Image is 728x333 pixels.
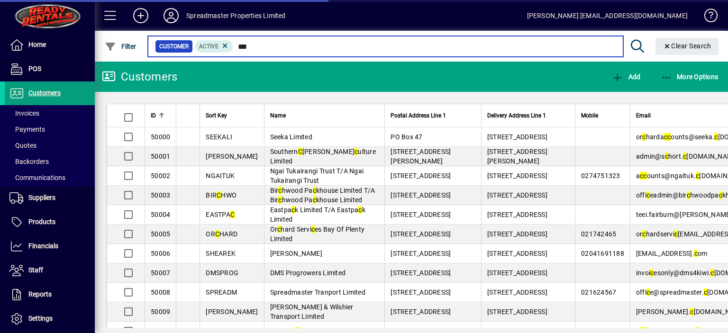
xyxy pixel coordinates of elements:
[5,33,95,57] a: Home
[5,234,95,258] a: Financials
[646,191,650,199] em: c
[270,110,379,121] div: Name
[612,73,640,81] span: Add
[28,290,52,298] span: Reports
[270,250,322,257] span: [PERSON_NAME]
[5,137,95,153] a: Quotes
[9,174,65,181] span: Communications
[105,43,136,50] span: Filter
[487,250,547,257] span: [STREET_ADDRESS]
[391,230,451,238] span: [STREET_ADDRESS]
[270,206,365,223] span: Eastpa k Limited T/A Eastpa k Limited
[5,283,95,306] a: Reports
[610,68,643,85] button: Add
[28,315,53,322] span: Settings
[581,250,624,257] span: 02041691188
[206,172,235,180] span: NGAITUK
[206,211,235,218] span: EASTPA
[206,110,227,121] span: Sort Key
[270,269,346,277] span: DMS Progrowers Limited
[643,172,646,180] em: c
[151,110,170,121] div: ID
[581,172,620,180] span: 0274751323
[277,225,281,233] em: c
[581,288,616,296] span: 021624567
[487,211,547,218] span: [STREET_ADDRESS]
[355,148,358,155] em: c
[151,133,170,141] span: 50000
[487,308,547,315] span: [STREET_ADDRESS]
[5,259,95,282] a: Staff
[646,288,650,296] em: c
[156,7,186,24] button: Profile
[270,148,376,165] span: Southern [PERSON_NAME] ulture Limited
[126,7,156,24] button: Add
[704,288,707,296] em: c
[28,41,46,48] span: Home
[697,2,716,33] a: Knowledge Base
[5,210,95,234] a: Products
[391,133,422,141] span: PO Box 47
[640,172,643,180] em: c
[298,148,302,155] em: C
[151,288,170,296] span: 50008
[5,170,95,186] a: Communications
[206,133,232,141] span: SEEKALI
[642,133,646,141] em: c
[391,211,451,218] span: [STREET_ADDRESS]
[5,307,95,331] a: Settings
[206,230,237,238] span: OR HARD
[9,109,39,117] span: Invoices
[206,191,237,199] span: BIR HWO
[270,303,354,320] span: [PERSON_NAME] & Wilshier Transport Limited
[270,167,364,184] span: Ngai Tukairangi Trust T/A Ngai Tukairangi Trust
[311,225,315,233] em: c
[696,172,699,180] em: c
[151,110,156,121] span: ID
[28,218,55,225] span: Products
[9,158,49,165] span: Backorders
[278,196,282,204] em: c
[151,269,170,277] span: 50007
[581,110,624,121] div: Mobile
[487,191,547,199] span: [STREET_ADDRESS]
[186,8,285,23] div: Spreadmaster Properties Limited
[391,288,451,296] span: [STREET_ADDRESS]
[391,148,451,165] span: [STREET_ADDRESS][PERSON_NAME]
[28,194,55,201] span: Suppliers
[487,148,547,165] span: [STREET_ADDRESS][PERSON_NAME]
[487,269,547,277] span: [STREET_ADDRESS]
[391,110,446,121] span: Postal Address Line 1
[215,230,219,238] em: C
[270,225,365,243] span: Or hard Servi es Bay Of Plenty Limited
[151,308,170,315] span: 50009
[663,42,711,50] span: Clear Search
[487,110,546,121] span: Delivery Address Line 1
[206,308,258,315] span: [PERSON_NAME]
[28,89,61,97] span: Customers
[9,142,36,149] span: Quotes
[690,308,693,315] em: c
[199,43,218,50] span: Active
[206,153,258,160] span: [PERSON_NAME]
[28,65,41,72] span: POS
[151,211,170,218] span: 50004
[195,40,233,53] mat-chip: Activation Status: Active
[291,206,295,214] em: c
[5,57,95,81] a: POS
[665,153,668,160] em: c
[487,133,547,141] span: [STREET_ADDRESS]
[5,121,95,137] a: Payments
[487,230,547,238] span: [STREET_ADDRESS]
[391,250,451,257] span: [STREET_ADDRESS]
[581,110,598,121] span: Mobile
[719,191,722,199] em: c
[661,73,719,81] span: More Options
[313,196,316,204] em: c
[230,211,235,218] em: C
[487,288,547,296] span: [STREET_ADDRESS]
[5,153,95,170] a: Backorders
[358,206,362,214] em: c
[102,69,177,84] div: Customers
[151,172,170,180] span: 50002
